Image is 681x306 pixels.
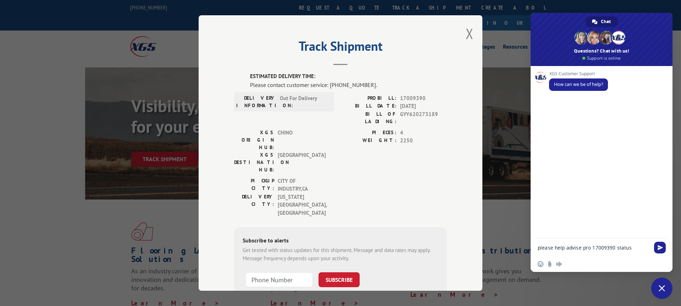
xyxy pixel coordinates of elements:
[554,81,603,87] span: How can we be of help?
[278,193,326,217] span: [US_STATE][GEOGRAPHIC_DATA] , [GEOGRAPHIC_DATA]
[340,110,397,125] label: BILL OF LADING:
[400,94,447,103] span: 17009390
[400,129,447,137] span: 4
[243,246,438,262] div: Get texted with status updates for this shipment. Message and data rates may apply. Message frequ...
[547,261,553,267] span: Send a file
[549,71,608,76] span: XGS Customer Support
[250,72,447,81] label: ESTIMATED DELIVERY TIME:
[466,24,474,43] button: Close modal
[234,41,447,55] h2: Track Shipment
[250,81,447,89] div: Please contact customer service: [PHONE_NUMBER].
[245,272,313,287] input: Phone Number
[601,16,611,27] span: Chat
[340,94,397,103] label: PROBILL:
[234,129,274,151] label: XGS ORIGIN HUB:
[280,94,328,109] span: Out For Delivery
[243,236,438,246] div: Subscribe to alerts
[538,245,650,251] textarea: Compose your message...
[278,129,326,151] span: CHINO
[234,193,274,217] label: DELIVERY CITY:
[234,151,274,174] label: XGS DESTINATION HUB:
[400,137,447,145] span: 2250
[556,261,562,267] span: Audio message
[278,151,326,174] span: [GEOGRAPHIC_DATA]
[340,102,397,110] label: BILL DATE:
[654,242,666,253] span: Send
[234,177,274,193] label: PICKUP CITY:
[586,16,618,27] div: Chat
[651,278,672,299] div: Close chat
[340,129,397,137] label: PIECES:
[319,272,360,287] button: SUBSCRIBE
[400,102,447,110] span: [DATE]
[236,94,276,109] label: DELIVERY INFORMATION:
[538,261,543,267] span: Insert an emoji
[278,177,326,193] span: CITY OF INDUSTRY , CA
[340,137,397,145] label: WEIGHT:
[400,110,447,125] span: GYY620273189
